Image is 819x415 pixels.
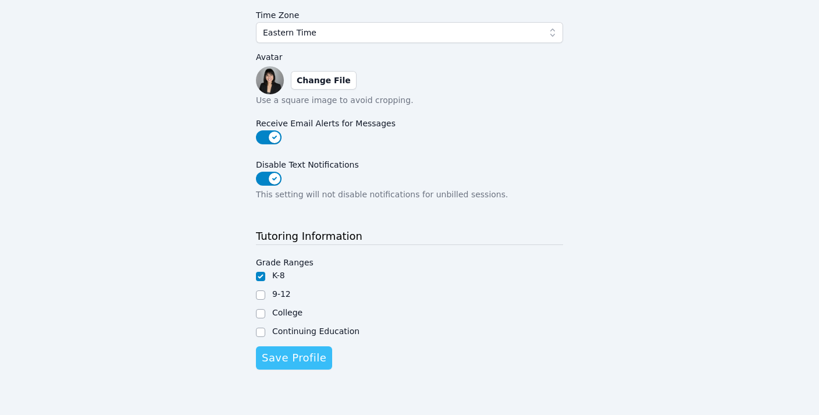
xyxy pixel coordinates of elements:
label: Disable Text Notifications [256,154,563,172]
label: Receive Email Alerts for Messages [256,113,563,130]
h3: Tutoring Information [256,228,563,245]
label: Continuing Education [272,327,359,336]
button: Save Profile [256,346,332,370]
span: Save Profile [262,350,326,366]
label: College [272,308,302,317]
legend: Grade Ranges [256,252,314,269]
label: 9-12 [272,289,291,299]
p: Use a square image to avoid cropping. [256,94,563,106]
span: Eastern Time [263,26,316,40]
img: preview [256,66,284,94]
label: Change File [291,71,357,90]
label: Time Zone [256,5,563,22]
label: K-8 [272,271,285,280]
label: Avatar [256,50,563,64]
button: Eastern Time [256,22,563,43]
p: This setting will not disable notifications for unbilled sessions. [256,189,563,200]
